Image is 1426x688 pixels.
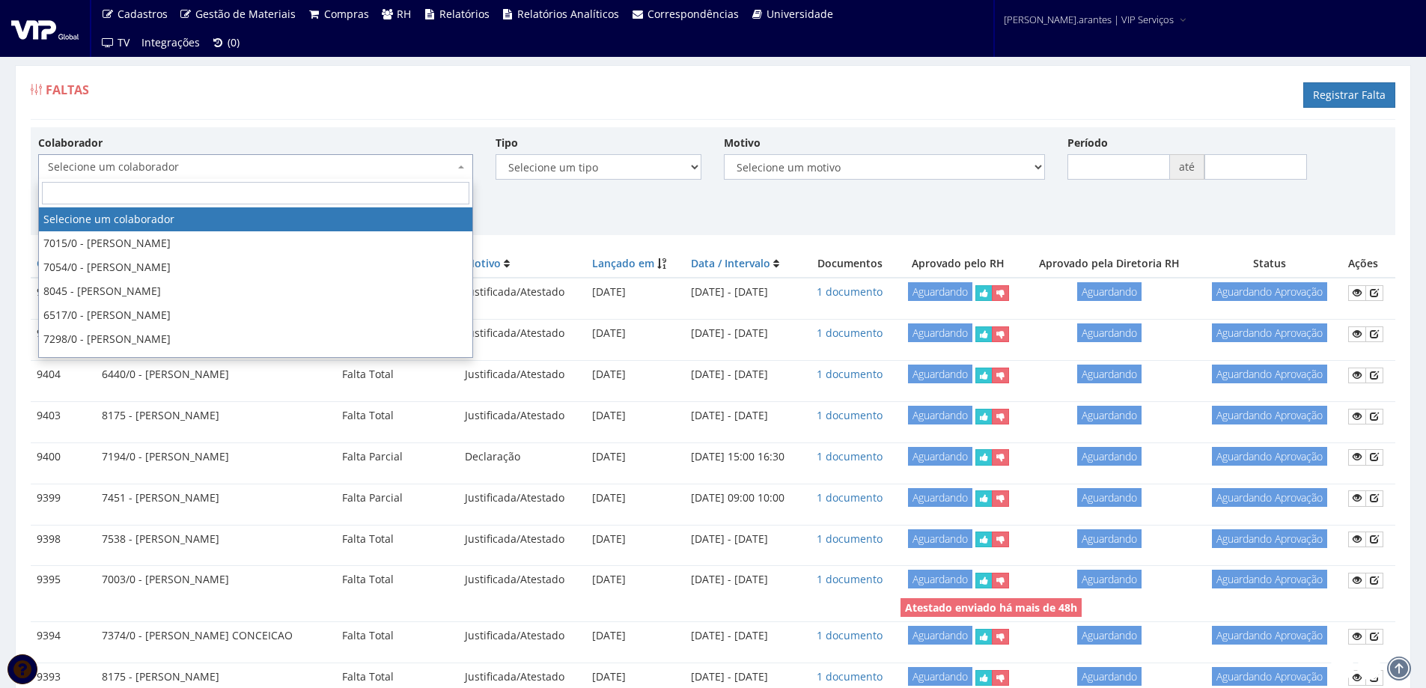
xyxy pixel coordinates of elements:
[141,35,200,49] span: Integrações
[31,320,96,348] td: 9405
[39,327,472,351] li: 7298/0 - [PERSON_NAME]
[908,406,972,424] span: Aguardando
[96,361,336,389] td: 6440/0 - [PERSON_NAME]
[908,447,972,466] span: Aguardando
[685,278,805,307] td: [DATE] - [DATE]
[685,484,805,512] td: [DATE] 09:00 10:00
[439,7,490,21] span: Relatórios
[1077,447,1142,466] span: Aguardando
[908,529,972,548] span: Aguardando
[1212,667,1327,686] span: Aguardando Aprovação
[817,572,883,586] a: 1 documento
[817,408,883,422] a: 1 documento
[118,7,168,21] span: Cadastros
[1077,488,1142,507] span: Aguardando
[31,401,96,430] td: 9403
[908,323,972,342] span: Aguardando
[39,279,472,303] li: 8045 - [PERSON_NAME]
[1077,406,1142,424] span: Aguardando
[1077,365,1142,383] span: Aguardando
[31,525,96,553] td: 9398
[905,600,1077,615] strong: Atestado enviado há mais de 48h
[586,484,684,512] td: [DATE]
[1212,365,1327,383] span: Aguardando Aprovação
[1212,529,1327,548] span: Aguardando Aprovação
[39,303,472,327] li: 6517/0 - [PERSON_NAME]
[95,28,135,57] a: TV
[817,628,883,642] a: 1 documento
[46,82,89,98] span: Faltas
[1212,626,1327,645] span: Aguardando Aprovação
[96,525,336,553] td: 7538 - [PERSON_NAME]
[96,484,336,512] td: 7451 - [PERSON_NAME]
[1212,570,1327,588] span: Aguardando Aprovação
[586,622,684,651] td: [DATE]
[592,256,654,270] a: Lançado em
[586,525,684,553] td: [DATE]
[38,136,103,150] label: Colaborador
[465,256,501,270] a: Motivo
[1342,250,1395,278] th: Ações
[691,256,770,270] a: Data / Intervalo
[685,401,805,430] td: [DATE] - [DATE]
[336,566,459,594] td: Falta Total
[767,7,833,21] span: Universidade
[336,525,459,553] td: Falta Total
[459,320,586,348] td: Justificada/Atestado
[38,154,473,180] span: Selecione um colaborador
[1212,488,1327,507] span: Aguardando Aprovação
[397,7,411,21] span: RH
[586,566,684,594] td: [DATE]
[586,361,684,389] td: [DATE]
[336,361,459,389] td: Falta Total
[648,7,739,21] span: Correspondências
[228,35,240,49] span: (0)
[31,622,96,651] td: 9394
[1212,323,1327,342] span: Aguardando Aprovação
[96,566,336,594] td: 7003/0 - [PERSON_NAME]
[336,622,459,651] td: Falta Total
[817,284,883,299] a: 1 documento
[1197,250,1342,278] th: Status
[1212,282,1327,301] span: Aguardando Aprovação
[1077,529,1142,548] span: Aguardando
[459,442,586,471] td: Declaração
[459,622,586,651] td: Justificada/Atestado
[1004,12,1174,27] span: [PERSON_NAME].arantes | VIP Serviços
[685,622,805,651] td: [DATE] - [DATE]
[324,7,369,21] span: Compras
[336,442,459,471] td: Falta Parcial
[336,484,459,512] td: Falta Parcial
[685,525,805,553] td: [DATE] - [DATE]
[908,282,972,301] span: Aguardando
[31,484,96,512] td: 9399
[195,7,296,21] span: Gestão de Materiais
[817,326,883,340] a: 1 documento
[459,525,586,553] td: Justificada/Atestado
[908,626,972,645] span: Aguardando
[685,442,805,471] td: [DATE] 15:00 16:30
[206,28,246,57] a: (0)
[459,278,586,307] td: Justificada/Atestado
[685,320,805,348] td: [DATE] - [DATE]
[459,566,586,594] td: Justificada/Atestado
[39,255,472,279] li: 7054/0 - [PERSON_NAME]
[31,361,96,389] td: 9404
[1212,406,1327,424] span: Aguardando Aprovação
[135,28,206,57] a: Integrações
[1023,250,1197,278] th: Aprovado pela Diretoria RH
[586,320,684,348] td: [DATE]
[459,484,586,512] td: Justificada/Atestado
[817,490,883,505] a: 1 documento
[685,566,805,594] td: [DATE] - [DATE]
[817,532,883,546] a: 1 documento
[31,566,96,594] td: 9395
[517,7,619,21] span: Relatórios Analíticos
[586,401,684,430] td: [DATE]
[817,669,883,684] a: 1 documento
[1170,154,1204,180] span: até
[1077,570,1142,588] span: Aguardando
[1077,323,1142,342] span: Aguardando
[96,442,336,471] td: 7194/0 - [PERSON_NAME]
[1077,282,1142,301] span: Aguardando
